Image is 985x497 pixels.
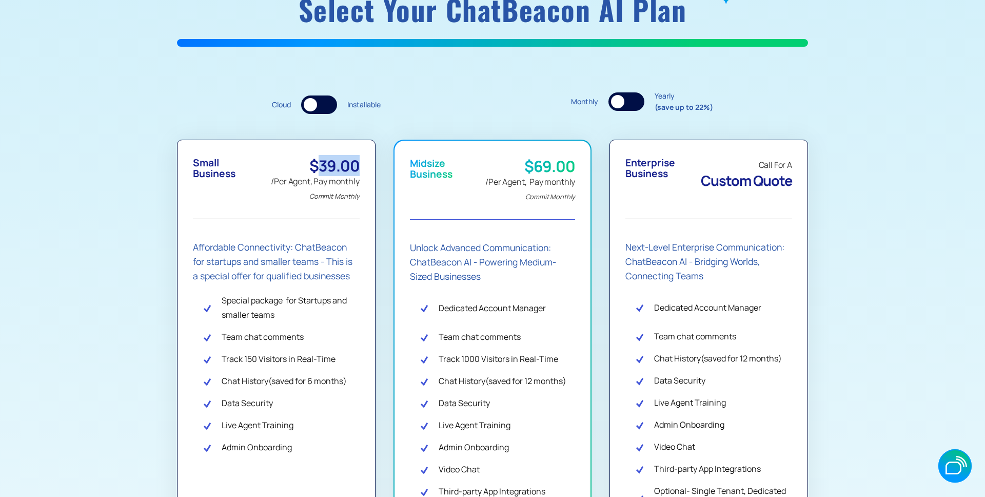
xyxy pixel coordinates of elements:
[654,439,695,454] div: Video Chat
[272,99,291,110] div: Cloud
[636,302,644,312] img: Check
[439,418,510,432] div: Live Agent Training
[203,443,211,452] img: Check
[485,158,575,175] div: $69.00
[420,420,428,430] img: Check
[420,354,428,364] img: Check
[222,293,360,322] div: Special package for Startups and smaller teams
[439,352,558,366] div: Track 1000 Visitors in Real-Time
[636,332,644,341] img: Check
[654,395,726,410] div: Live Agent Training
[525,192,576,201] em: Commit Monthly
[420,487,428,496] img: Check
[420,398,428,408] img: Check
[636,398,644,408] img: Check
[222,330,304,344] div: Team chat comments
[654,417,724,432] div: Admin Onboarding
[222,418,293,432] div: Live Agent Training
[203,420,211,430] img: Check
[193,158,235,179] div: Small Business
[571,96,598,107] div: Monthly
[655,90,713,112] div: Yearly
[410,158,452,180] div: Midsize Business
[439,462,480,476] div: Video Chat
[420,443,428,452] img: Check
[439,374,566,388] div: Chat History(saved for 12 months)
[203,332,211,342] img: Check
[410,241,556,282] strong: Unlock Advanced Communication: ChatBeacon AI - Powering Medium-Sized Businesses
[654,329,736,343] div: Team chat comments
[203,303,211,313] img: Check
[222,440,292,454] div: Admin Onboarding
[439,330,521,344] div: Team chat comments
[439,301,546,315] div: Dedicated Account Manager
[222,352,336,366] div: Track 150 Visitors in Real-Time
[439,396,490,410] div: Data Security
[485,175,575,204] div: /Per Agent, Pay monthly
[193,240,360,283] div: Affordable Connectivity: ChatBeacon for startups and smaller teams - This is a special offer for ...
[636,464,644,474] img: Check
[636,420,644,430] img: Check
[625,158,675,179] div: Enterprise Business
[655,102,713,112] strong: (save up to 22%)
[309,192,360,201] em: Commit Monthly
[636,442,644,452] img: Check
[625,240,792,283] div: Next-Level Enterprise Communication: ChatBeacon AI - Bridging Worlds, Connecting Teams
[271,158,359,174] div: $39.00
[347,99,381,110] div: Installable
[420,465,428,474] img: Check
[222,396,273,410] div: Data Security
[654,462,761,476] div: Third-party App Integrations
[203,354,211,364] img: Check
[636,376,644,386] img: Check
[203,398,211,408] img: Check
[222,374,347,388] div: Chat History(saved for 6 months)
[420,332,428,342] img: Check
[203,376,211,386] img: Check
[420,303,428,313] img: Check
[439,440,509,454] div: Admin Onboarding
[701,171,792,190] span: Custom Quote
[654,373,705,388] div: Data Security
[636,354,644,364] img: Check
[654,300,761,315] div: Dedicated Account Manager
[654,351,782,366] div: Chat History(saved for 12 months)
[759,159,792,170] span: Call For A
[271,174,359,203] div: /Per Agent, Pay monthly
[420,376,428,386] img: Check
